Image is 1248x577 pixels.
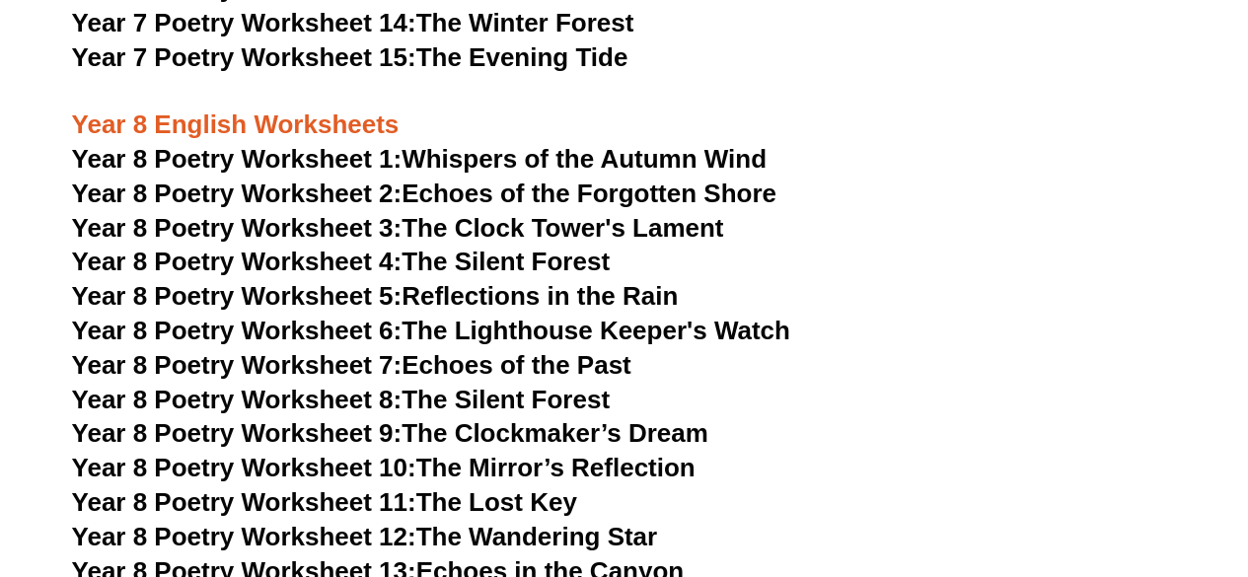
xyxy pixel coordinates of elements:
a: Year 7 Poetry Worksheet 14:The Winter Forest [72,8,634,37]
span: Year 8 Poetry Worksheet 8: [72,385,403,414]
span: Year 8 Poetry Worksheet 11: [72,487,416,517]
a: Year 7 Poetry Worksheet 15:The Evening Tide [72,42,628,72]
a: Year 8 Poetry Worksheet 5:Reflections in the Rain [72,281,679,311]
span: Year 8 Poetry Worksheet 2: [72,179,403,208]
span: Year 8 Poetry Worksheet 12: [72,522,416,551]
a: Year 8 Poetry Worksheet 10:The Mirror’s Reflection [72,453,696,482]
a: Year 8 Poetry Worksheet 2:Echoes of the Forgotten Shore [72,179,776,208]
span: Year 7 Poetry Worksheet 14: [72,8,416,37]
a: Year 8 Poetry Worksheet 12:The Wandering Star [72,522,658,551]
span: Year 8 Poetry Worksheet 5: [72,281,403,311]
a: Year 8 Poetry Worksheet 11:The Lost Key [72,487,577,517]
a: Year 8 Poetry Worksheet 7:Echoes of the Past [72,350,631,380]
h3: Year 8 English Worksheets [72,75,1177,142]
span: Year 8 Poetry Worksheet 7: [72,350,403,380]
a: Year 8 Poetry Worksheet 9:The Clockmaker’s Dream [72,418,708,448]
span: Year 8 Poetry Worksheet 6: [72,316,403,345]
span: Year 8 Poetry Worksheet 4: [72,247,403,276]
a: Year 8 Poetry Worksheet 6:The Lighthouse Keeper's Watch [72,316,790,345]
a: Year 8 Poetry Worksheet 4:The Silent Forest [72,247,610,276]
span: Year 8 Poetry Worksheet 3: [72,213,403,243]
span: Year 8 Poetry Worksheet 10: [72,453,416,482]
span: Year 8 Poetry Worksheet 1: [72,144,403,174]
span: Year 7 Poetry Worksheet 15: [72,42,416,72]
a: Year 8 Poetry Worksheet 1:Whispers of the Autumn Wind [72,144,767,174]
a: Year 8 Poetry Worksheet 3:The Clock Tower's Lament [72,213,724,243]
iframe: Chat Widget [919,354,1248,577]
span: Year 8 Poetry Worksheet 9: [72,418,403,448]
a: Year 8 Poetry Worksheet 8:The Silent Forest [72,385,610,414]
